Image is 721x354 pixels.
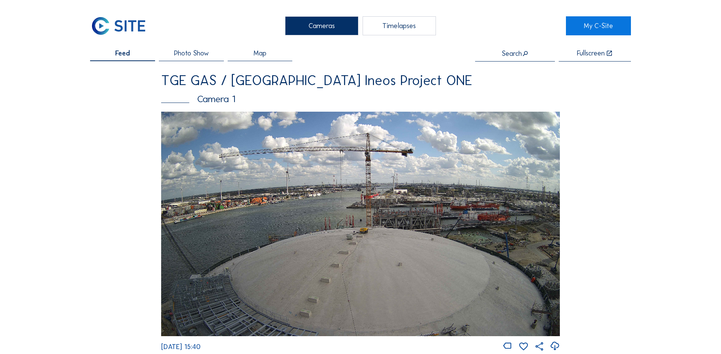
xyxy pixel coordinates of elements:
[115,50,130,57] span: Feed
[285,16,358,35] div: Cameras
[254,50,266,57] span: Map
[90,16,147,35] img: C-SITE Logo
[577,50,605,57] div: Fullscreen
[161,74,560,87] div: TGE GAS / [GEOGRAPHIC_DATA] Ineos Project ONE
[174,50,209,57] span: Photo Show
[566,16,631,35] a: My C-Site
[161,94,560,104] div: Camera 1
[363,16,436,35] div: Timelapses
[161,343,201,351] span: [DATE] 15:40
[161,112,560,336] img: Image
[90,16,155,35] a: C-SITE Logo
